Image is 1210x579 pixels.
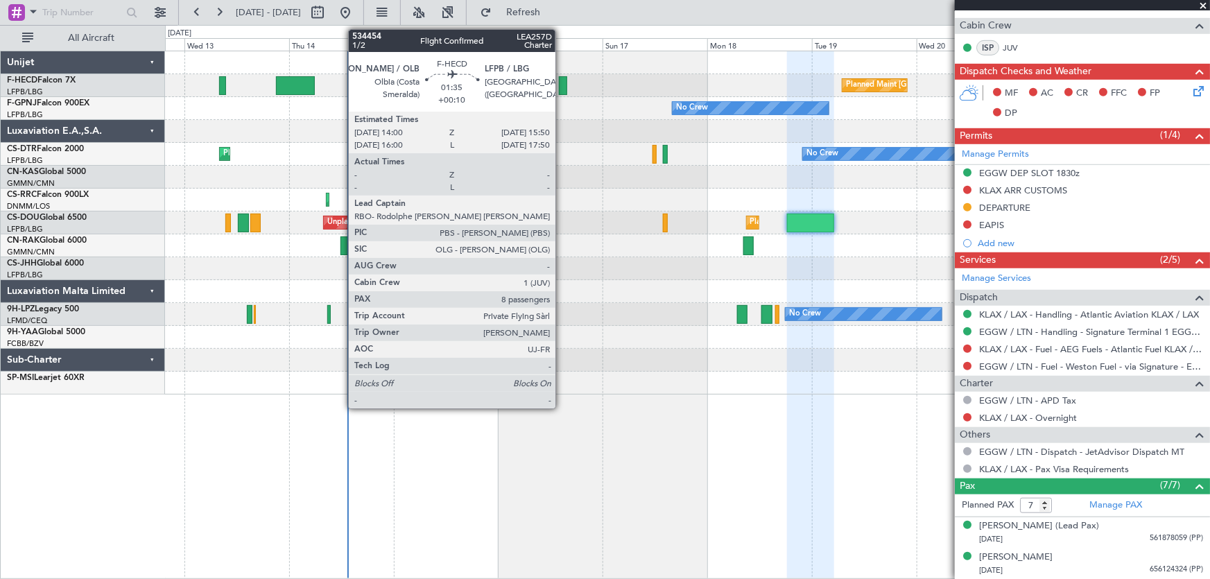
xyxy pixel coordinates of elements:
[7,328,85,336] a: 9H-YAAGlobal 5000
[960,478,975,494] span: Pax
[1041,87,1053,101] span: AC
[846,75,1064,96] div: Planned Maint [GEOGRAPHIC_DATA] ([GEOGRAPHIC_DATA])
[978,237,1203,249] div: Add new
[7,145,37,153] span: CS-DTR
[7,259,84,268] a: CS-JHHGlobal 6000
[289,38,394,51] div: Thu 14
[962,148,1029,162] a: Manage Permits
[1005,107,1017,121] span: DP
[36,33,146,43] span: All Aircraft
[1005,87,1018,101] span: MF
[236,6,301,19] span: [DATE] - [DATE]
[7,259,37,268] span: CS-JHH
[979,184,1067,196] div: KLAX ARR CUSTOMS
[1150,564,1203,576] span: 656124324 (PP)
[7,328,38,336] span: 9H-YAA
[7,168,39,176] span: CN-KAS
[7,305,79,313] a: 9H-LPZLegacy 500
[7,99,89,107] a: F-GPNJFalcon 900EX
[707,38,812,51] div: Mon 18
[960,128,992,144] span: Permits
[979,395,1076,406] a: EGGW / LTN - APD Tax
[1111,87,1127,101] span: FFC
[789,304,821,325] div: No Crew
[960,64,1091,80] span: Dispatch Checks and Weather
[7,76,76,85] a: F-HECDFalcon 7X
[7,214,87,222] a: CS-DOUGlobal 6500
[1150,533,1203,544] span: 561878059 (PP)
[7,168,86,176] a: CN-KASGlobal 5000
[7,374,85,382] a: SP-MSILearjet 60XR
[979,463,1129,475] a: KLAX / LAX - Pax Visa Requirements
[1160,252,1180,267] span: (2/5)
[7,236,87,245] a: CN-RAKGlobal 6000
[979,309,1199,320] a: KLAX / LAX - Handling - Atlantic Aviation KLAX / LAX
[979,551,1053,564] div: [PERSON_NAME]
[7,110,43,120] a: LFPB/LBG
[432,144,650,164] div: Planned Maint [GEOGRAPHIC_DATA] ([GEOGRAPHIC_DATA])
[979,361,1203,372] a: EGGW / LTN - Fuel - Weston Fuel - via Signature - EGGW/LTN
[7,191,89,199] a: CS-RRCFalcon 900LX
[960,18,1012,34] span: Cabin Crew
[7,214,40,222] span: CS-DOU
[960,427,990,443] span: Others
[428,258,646,279] div: Planned Maint [GEOGRAPHIC_DATA] ([GEOGRAPHIC_DATA])
[979,519,1099,533] div: [PERSON_NAME] (Lead Pax)
[7,178,55,189] a: GMMN/CMN
[979,412,1077,424] a: KLAX / LAX - Overnight
[7,155,43,166] a: LFPB/LBG
[7,305,35,313] span: 9H-LPZ
[7,338,44,349] a: FCBB/BZV
[812,38,917,51] div: Tue 19
[7,76,37,85] span: F-HECD
[7,145,84,153] a: CS-DTRFalcon 2000
[7,270,43,280] a: LFPB/LBG
[184,38,289,51] div: Wed 13
[7,247,55,257] a: GMMN/CMN
[962,272,1031,286] a: Manage Services
[394,38,499,51] div: Fri 15
[979,202,1030,214] div: DEPARTURE
[499,38,603,51] div: Sat 16
[42,2,122,23] input: Trip Number
[7,224,43,234] a: LFPB/LBG
[327,212,555,233] div: Unplanned Maint [GEOGRAPHIC_DATA] ([GEOGRAPHIC_DATA])
[15,27,150,49] button: All Aircraft
[960,290,998,306] span: Dispatch
[979,534,1003,544] span: [DATE]
[979,565,1003,576] span: [DATE]
[960,252,996,268] span: Services
[979,446,1184,458] a: EGGW / LTN - Dispatch - JetAdvisor Dispatch MT
[676,98,708,119] div: No Crew
[1003,42,1034,54] a: JUV
[603,38,707,51] div: Sun 17
[7,201,50,211] a: DNMM/LOS
[979,343,1203,355] a: KLAX / LAX - Fuel - AEG Fuels - Atlantic Fuel KLAX / LAX
[7,191,37,199] span: CS-RRC
[7,236,40,245] span: CN-RAK
[168,28,191,40] div: [DATE]
[7,374,34,382] span: SP-MSI
[1076,87,1088,101] span: CR
[750,212,969,233] div: Planned Maint [GEOGRAPHIC_DATA] ([GEOGRAPHIC_DATA])
[7,316,47,326] a: LFMD/CEQ
[806,144,838,164] div: No Crew
[7,87,43,97] a: LFPB/LBG
[494,8,553,17] span: Refresh
[1160,128,1180,142] span: (1/4)
[474,1,557,24] button: Refresh
[223,144,294,164] div: Planned Maint Sofia
[1089,499,1142,512] a: Manage PAX
[7,99,37,107] span: F-GPNJ
[917,38,1021,51] div: Wed 20
[476,304,508,325] div: No Crew
[962,499,1014,512] label: Planned PAX
[1160,478,1180,492] span: (7/7)
[1150,87,1160,101] span: FP
[976,40,999,55] div: ISP
[979,219,1004,231] div: EAPIS
[960,376,993,392] span: Charter
[979,326,1203,338] a: EGGW / LTN - Handling - Signature Terminal 1 EGGW / LTN
[979,167,1080,179] div: EGGW DEP SLOT 1830z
